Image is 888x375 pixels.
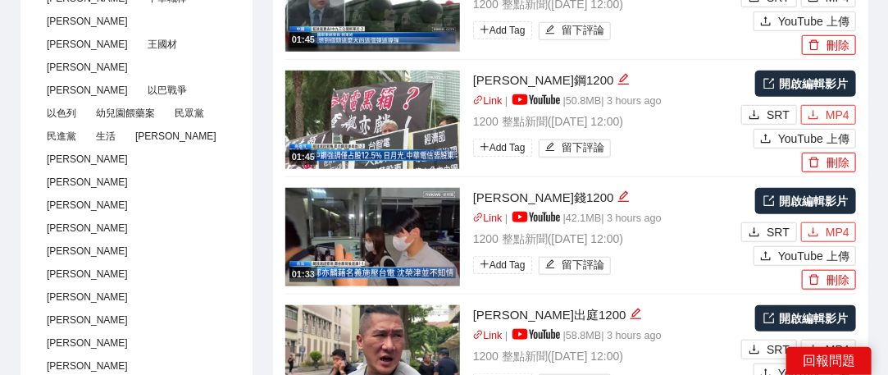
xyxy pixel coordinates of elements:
[289,150,317,164] div: 01:45
[40,311,134,329] span: [PERSON_NAME]
[129,127,223,145] span: [PERSON_NAME]
[480,25,490,34] span: plus
[40,35,134,53] span: [PERSON_NAME]
[473,139,532,157] span: Add Tag
[802,35,856,55] button: delete刪除
[473,213,484,223] span: link
[40,104,83,122] span: 以色列
[473,213,503,224] a: linkLink
[741,105,797,125] button: downloadSRT
[40,242,134,260] span: [PERSON_NAME]
[40,150,134,168] span: [PERSON_NAME]
[617,71,630,90] div: 編輯
[473,95,503,107] a: linkLink
[512,94,560,105] img: yt_logo_rgb_light.a676ea31.png
[40,81,134,99] span: [PERSON_NAME]
[767,106,790,124] span: SRT
[801,222,856,242] button: downloadMP4
[473,112,737,130] p: 1200 整點新聞 ( [DATE] 12:00 )
[40,12,134,30] span: [PERSON_NAME]
[473,71,737,90] div: [PERSON_NAME]鋼1200
[89,127,122,145] span: 生活
[749,344,760,357] span: download
[754,11,856,31] button: uploadYouTube 上傳
[141,35,184,53] span: 王國材
[473,305,737,325] div: [PERSON_NAME]出庭1200
[40,196,134,214] span: [PERSON_NAME]
[40,173,134,191] span: [PERSON_NAME]
[763,78,775,89] span: export
[808,109,819,122] span: download
[40,334,134,352] span: [PERSON_NAME]
[480,259,490,269] span: plus
[539,257,612,275] button: edit留下評論
[473,347,737,365] p: 1200 整點新聞 ( [DATE] 12:00 )
[545,25,556,37] span: edit
[473,94,737,110] p: | | 50.8 MB | 3 hours ago
[545,259,556,272] span: edit
[826,341,849,359] span: MP4
[168,104,211,122] span: 民眾黨
[760,16,772,29] span: upload
[760,133,772,146] span: upload
[617,190,630,203] span: edit
[473,21,532,39] span: Add Tag
[473,211,737,227] p: | | 42.1 MB | 3 hours ago
[755,71,856,97] a: 開啟編輯影片
[801,105,856,125] button: downloadMP4
[808,157,820,170] span: delete
[801,340,856,359] button: downloadMP4
[741,222,797,242] button: downloadSRT
[778,12,849,30] span: YouTube 上傳
[778,130,849,148] span: YouTube 上傳
[545,142,556,154] span: edit
[763,195,775,207] span: export
[285,71,460,169] img: 3c1d69e9-d519-4ffa-a163-3708d482e634.jpg
[754,246,856,266] button: uploadYouTube 上傳
[826,106,849,124] span: MP4
[630,305,642,325] div: 編輯
[539,139,612,158] button: edit留下評論
[40,219,134,237] span: [PERSON_NAME]
[826,223,849,241] span: MP4
[767,341,790,359] span: SRT
[763,313,775,324] span: export
[141,81,194,99] span: 以巴戰爭
[749,226,760,240] span: download
[808,344,819,357] span: download
[786,347,872,375] div: 回報問題
[89,104,162,122] span: 幼兒園餵藥案
[539,22,612,40] button: edit留下評論
[755,188,856,214] a: 開啟編輯影片
[760,250,772,263] span: upload
[802,270,856,290] button: delete刪除
[40,357,134,375] span: [PERSON_NAME]
[630,308,642,320] span: edit
[480,142,490,152] span: plus
[617,73,630,85] span: edit
[40,288,134,306] span: [PERSON_NAME]
[473,328,737,345] p: | | 58.8 MB | 3 hours ago
[473,188,737,208] div: [PERSON_NAME]錢1200
[285,188,460,286] img: 86a6b352-cc35-48e4-845f-afa6405b318d.jpg
[40,265,134,283] span: [PERSON_NAME]
[802,153,856,172] button: delete刪除
[749,109,760,122] span: download
[808,39,820,53] span: delete
[512,329,560,340] img: yt_logo_rgb_light.a676ea31.png
[617,188,630,208] div: 編輯
[473,256,532,274] span: Add Tag
[778,247,849,265] span: YouTube 上傳
[512,212,560,222] img: yt_logo_rgb_light.a676ea31.png
[754,129,856,149] button: uploadYouTube 上傳
[40,127,83,145] span: 民進黨
[808,226,819,240] span: download
[741,340,797,359] button: downloadSRT
[473,230,737,248] p: 1200 整點新聞 ( [DATE] 12:00 )
[767,223,790,241] span: SRT
[808,274,820,287] span: delete
[40,58,134,76] span: [PERSON_NAME]
[289,33,317,47] div: 01:45
[473,330,484,341] span: link
[755,305,856,332] a: 開啟編輯影片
